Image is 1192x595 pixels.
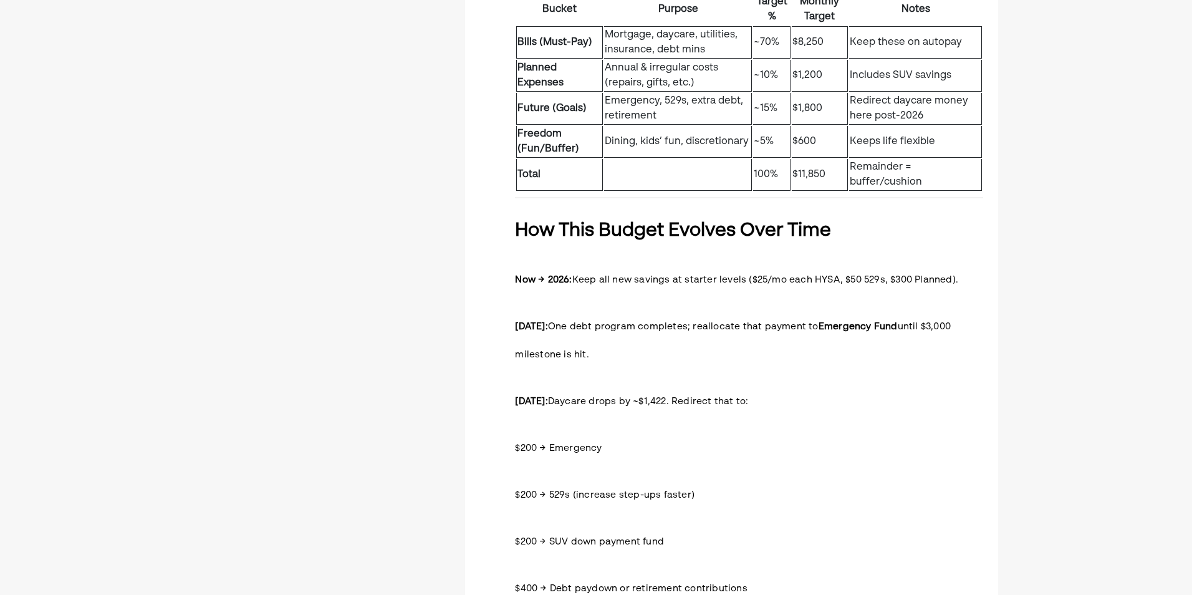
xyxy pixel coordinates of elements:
strong: [DATE]: [515,397,547,406]
td: $1,800 [792,93,848,125]
strong: Future (Goals) [517,104,587,114]
span: $200 → 529s (increase step-ups faster) [515,490,695,500]
span: Keep all new savings at starter levels ($25/mo each HYSA, $50 529s, $300 Planned). [572,275,958,284]
td: Emergency, 529s, extra debt, retirement [604,93,752,125]
td: 100% [753,159,790,191]
span: $200 → SUV down payment fund [515,537,664,546]
td: $8,250 [792,26,848,59]
td: Mortgage, daycare, utilities, insurance, debt mins [604,26,752,59]
td: Annual & irregular costs (repairs, gifts, etc.) [604,60,752,92]
td: $1,200 [792,60,848,92]
td: $600 [792,126,848,158]
strong: [DATE]: [515,322,547,331]
td: Keeps life flexible [849,126,982,158]
td: ~70% [753,26,790,59]
strong: Freedom (Fun/Buffer) [517,129,579,154]
strong: Planned Expenses [517,63,564,88]
td: $11,850 [792,159,848,191]
span: Daycare drops by ~$1,422. Redirect that to: [548,397,749,406]
span: One debt program completes; reallocate that payment to [548,322,819,331]
strong: Now → 2026: [515,275,572,284]
td: Includes SUV savings [849,60,982,92]
td: ~5% [753,126,790,158]
td: Remainder = buffer/cushion [849,159,982,191]
span: $400 → Debt paydown or retirement contributions [515,584,747,593]
span: $200 → Emergency [515,443,602,453]
strong: Bills (Must-Pay) [517,37,592,47]
td: Keep these on autopay [849,26,982,59]
td: Redirect daycare money here post-2026 [849,93,982,125]
strong: Emergency Fund [819,322,898,331]
td: ~10% [753,60,790,92]
strong: How This Budget Evolves Over Time [515,221,831,240]
strong: Total [517,170,541,180]
td: Dining, kids’ fun, discretionary [604,126,752,158]
td: ~15% [753,93,790,125]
